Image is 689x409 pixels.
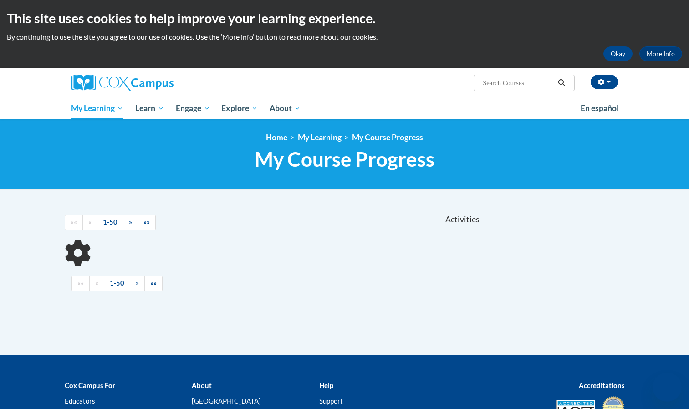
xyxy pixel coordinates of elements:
button: Search [555,77,568,88]
a: Next [130,276,145,291]
button: Okay [603,46,633,61]
a: Engage [170,98,216,119]
button: Account Settings [591,75,618,89]
a: [GEOGRAPHIC_DATA] [192,397,261,405]
input: Search Courses [482,77,555,88]
a: Previous [89,276,104,291]
span: «« [71,218,77,226]
a: End [144,276,163,291]
a: End [138,215,156,230]
a: Begining [65,215,83,230]
span: En español [581,103,619,113]
span: « [88,218,92,226]
span: » [136,279,139,287]
a: Educators [65,397,95,405]
a: My Learning [66,98,130,119]
b: Accreditations [579,381,625,389]
p: By continuing to use the site you agree to our use of cookies. Use the ‘More info’ button to read... [7,32,682,42]
a: Begining [71,276,90,291]
a: Next [123,215,138,230]
span: »» [143,218,150,226]
span: « [95,279,98,287]
b: About [192,381,212,389]
span: Activities [445,215,480,225]
b: Cox Campus For [65,381,115,389]
div: Main menu [58,98,632,119]
a: My Learning [298,133,342,142]
span: «« [77,279,84,287]
span: My Course Progress [255,147,434,171]
h2: This site uses cookies to help improve your learning experience. [7,9,682,27]
a: My Course Progress [352,133,423,142]
a: Cox Campus [71,75,245,91]
a: 1-50 [97,215,123,230]
span: Learn [135,103,164,114]
a: Explore [215,98,264,119]
a: Home [266,133,287,142]
span: »» [150,279,157,287]
iframe: Button to launch messaging window [653,373,682,402]
a: About [264,98,306,119]
a: 1-50 [104,276,130,291]
a: En español [575,99,625,118]
a: Learn [129,98,170,119]
span: About [270,103,301,114]
a: More Info [639,46,682,61]
span: Explore [221,103,258,114]
span: My Learning [71,103,123,114]
b: Help [319,381,333,389]
span: » [129,218,132,226]
a: Support [319,397,343,405]
img: Cox Campus [71,75,174,91]
a: Previous [82,215,97,230]
span: Engage [176,103,210,114]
